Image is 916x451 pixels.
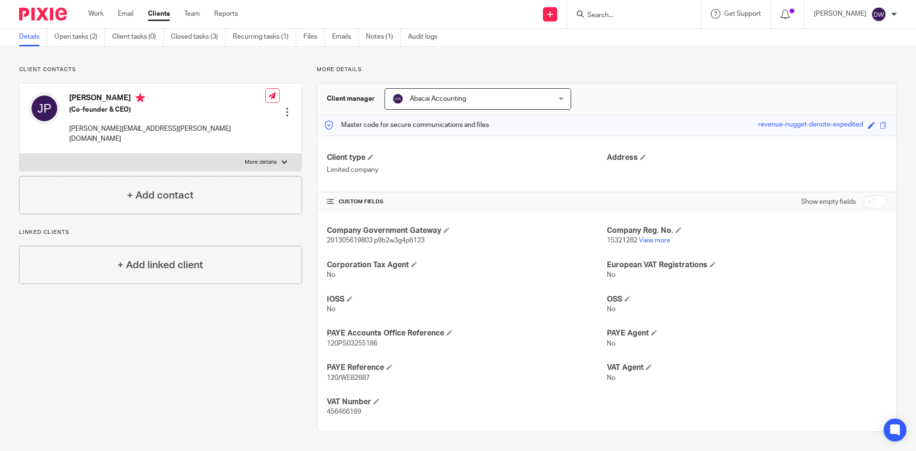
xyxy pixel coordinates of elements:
[127,188,194,203] h4: + Add contact
[19,229,302,236] p: Linked clients
[118,9,134,19] a: Email
[117,258,203,273] h4: + Add linked client
[392,93,404,105] img: svg%3E
[327,409,361,415] span: 456466169
[327,198,607,206] h4: CUSTOM FIELDS
[327,306,335,313] span: No
[29,93,60,124] img: svg%3E
[607,260,887,270] h4: European VAT Registrations
[303,28,325,46] a: Files
[88,9,104,19] a: Work
[214,9,238,19] a: Reports
[148,9,170,19] a: Clients
[607,272,615,278] span: No
[327,328,607,338] h4: PAYE Accounts Office Reference
[814,9,866,19] p: [PERSON_NAME]
[327,363,607,373] h4: PAYE Reference
[327,260,607,270] h4: Corporation Tax Agent
[327,294,607,304] h4: IOSS
[19,66,302,73] p: Client contacts
[408,28,445,46] a: Audit logs
[366,28,401,46] a: Notes (1)
[69,124,265,144] p: [PERSON_NAME][EMAIL_ADDRESS][PERSON_NAME][DOMAIN_NAME]
[324,120,489,130] p: Master code for secure communications and files
[327,375,370,381] span: 120/WE82687
[607,153,887,163] h4: Address
[69,105,265,115] h5: (Co-founder & CEO)
[135,93,145,103] i: Primary
[327,397,607,407] h4: VAT Number
[332,28,359,46] a: Emails
[112,28,164,46] a: Client tasks (0)
[801,197,856,207] label: Show empty fields
[19,28,47,46] a: Details
[607,328,887,338] h4: PAYE Agent
[19,8,67,21] img: Pixie
[327,153,607,163] h4: Client type
[327,237,425,244] span: 291305619803 p9b2w3g4p6123
[871,7,886,22] img: svg%3E
[586,11,672,20] input: Search
[327,226,607,236] h4: Company Government Gateway
[54,28,105,46] a: Open tasks (2)
[233,28,296,46] a: Recurring tasks (1)
[639,237,670,244] a: View more
[245,158,277,166] p: More details
[607,340,615,347] span: No
[317,66,897,73] p: More details
[327,165,607,175] p: Limited company
[607,226,887,236] h4: Company Reg. No.
[410,95,466,102] span: Abacai Accounting
[607,306,615,313] span: No
[607,294,887,304] h4: OSS
[724,10,761,17] span: Get Support
[607,363,887,373] h4: VAT Agent
[69,93,265,105] h4: [PERSON_NAME]
[184,9,200,19] a: Team
[327,94,375,104] h3: Client manager
[327,340,377,347] span: 120PS03255186
[758,120,863,131] div: revenue-nugget-denote-expedited
[171,28,226,46] a: Closed tasks (3)
[327,272,335,278] span: No
[607,237,637,244] span: 15321282
[607,375,615,381] span: No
